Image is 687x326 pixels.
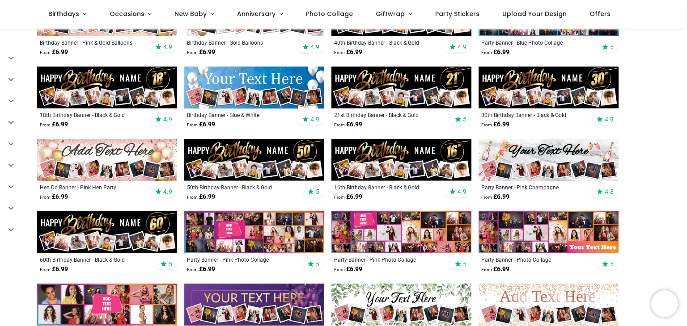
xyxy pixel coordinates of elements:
[40,50,51,55] span: From
[481,111,589,118] a: 30th Birthday Banner - Black & Gold
[40,120,68,129] strong: £ 6.99
[187,192,215,201] strong: £ 6.99
[481,192,509,201] strong: £ 6.99
[40,39,148,46] div: Birthday Banner - Pink & Gold Balloons
[479,284,619,326] img: Personalised Hen Do Banner - Gold & Pink Party Occasion - 9 Photo Upload
[458,188,466,196] span: 4.9
[334,120,362,129] strong: £ 6.99
[187,120,215,129] strong: £ 6.99
[610,260,614,268] span: 5
[187,195,198,200] span: From
[502,9,567,18] span: Upload Your Design
[334,195,345,200] span: From
[187,39,295,46] a: Birthday Banner - Gold Balloons
[334,39,442,46] a: 40th Birthday Banner - Black & Gold
[40,265,68,274] strong: £ 6.99
[481,122,492,127] span: From
[40,267,51,272] span: From
[237,9,276,18] span: Anniversary
[187,267,198,272] span: From
[331,139,471,181] img: Personalised Happy 16th Birthday Banner - Black & Gold - Custom Name & 9 Photo Upload
[316,260,319,268] span: 5
[589,9,611,18] span: Offers
[481,39,589,46] a: Party Banner - Blue Photo Collage
[310,115,319,123] span: 4.9
[331,67,471,109] img: Personalised Happy 21st Birthday Banner - Black & Gold - Custom Name & 9 Photo Upload
[479,211,619,253] img: Personalised Party Banner - Photo Collage - 23 Photo Upload
[37,139,177,181] img: Personalised Hen Do Banner - Pink Hen Party - 9 Photo Upload
[174,9,207,18] span: New Baby
[187,265,215,274] strong: £ 6.99
[605,188,614,196] span: 4.8
[481,265,509,274] strong: £ 6.99
[610,43,614,51] span: 5
[334,265,362,274] strong: £ 6.99
[163,188,172,196] span: 4.9
[316,188,319,196] span: 5
[463,115,466,123] span: 5
[40,122,51,127] span: From
[187,48,215,57] strong: £ 6.99
[37,211,177,253] img: Personalised Happy 60th Birthday Banner - Black & Gold - Custom Name & 9 Photo Upload
[334,184,442,191] a: 16th Birthday Banner - Black & Gold
[334,48,362,57] strong: £ 6.99
[306,9,353,18] span: Photo Collage
[479,67,619,109] img: Personalised Happy 30th Birthday Banner - Black & Gold - Custom Name & 9 Photo Upload
[187,184,295,191] a: 50th Birthday Banner - Black & Gold
[481,256,589,263] a: Party Banner - Photo Collage
[184,67,324,109] img: Personalised Happy Birthday Banner - Blue & White - 9 Photo Upload
[458,43,466,51] span: 4.9
[481,48,509,57] strong: £ 6.99
[481,184,589,191] a: Party Banner - Pink Champagne
[40,184,148,191] a: Hen Do Banner - Pink Hen Party
[163,115,172,123] span: 4.9
[110,9,144,18] span: Occasions
[184,139,324,181] img: Personalised Happy 50th Birthday Banner - Black & Gold - Custom Name & 9 Photo Upload
[184,211,324,253] img: Personalised Party Banner - Pink Photo Collage - Add Text & 30 Photo Upload
[310,43,319,51] span: 4.9
[48,9,79,18] span: Birthdays
[40,195,51,200] span: From
[331,284,471,326] img: Personalised Hen Do Banner - Bride To Be - 9 Photo Upload
[37,67,177,109] img: Personalised Happy 18th Birthday Banner - Black & Gold - Custom Name & 9 Photo Upload
[334,256,442,263] a: Party Banner - Pink Photo Collage
[40,192,68,201] strong: £ 6.99
[40,256,148,263] a: 60th Birthday Banner - Black & Gold
[481,267,492,272] span: From
[40,111,148,118] a: 18th Birthday Banner - Black & Gold
[334,111,442,118] a: 21st Birthday Banner - Black & Gold
[163,43,172,51] span: 4.9
[334,267,345,272] span: From
[187,122,198,127] span: From
[334,192,362,201] strong: £ 6.99
[651,290,678,317] iframe: Brevo live chat
[334,122,345,127] span: From
[187,256,295,263] a: Party Banner - Pink Photo Collage
[435,9,479,18] span: Party Stickers
[169,260,172,268] span: 5
[331,211,471,253] img: Personalised Party Banner - Pink Photo Collage - Custom Text & 25 Photo Upload
[605,115,614,123] span: 4.9
[376,9,405,18] span: Giftwrap
[40,48,68,57] strong: £ 6.99
[184,284,324,326] img: Personalised Happy Birthday Banner - Purple - 9 Photo Upload
[481,120,509,129] strong: £ 6.99
[187,50,198,55] span: From
[187,111,295,118] a: Birthday Banner - Blue & White
[481,50,492,55] span: From
[481,195,492,200] span: From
